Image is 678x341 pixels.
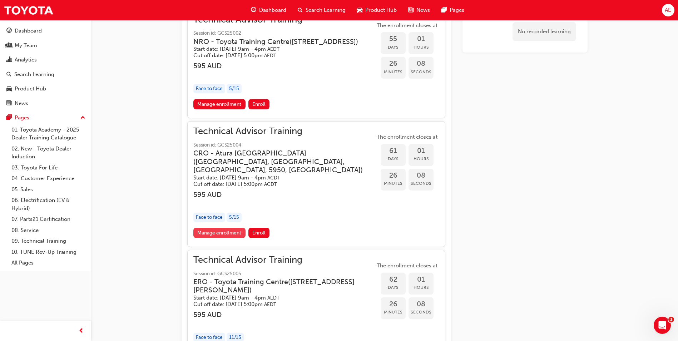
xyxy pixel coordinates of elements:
span: Enroll [252,230,266,236]
h5: Start date: [DATE] 9am - 4pm [193,174,363,181]
button: AE [662,4,674,16]
span: Seconds [409,68,434,76]
span: search-icon [298,6,303,15]
div: Search Learning [14,70,54,79]
span: The enrollment closes at [375,262,439,270]
span: Hours [409,43,434,51]
button: Technical Advisor TrainingSession id: GCS25002NRO - Toyota Training Centre([STREET_ADDRESS])Start... [193,16,439,113]
a: pages-iconPages [436,3,470,18]
h5: Cut off date: [DATE] 5:00pm [193,301,363,308]
div: Analytics [15,56,37,64]
span: Australian Eastern Daylight Time AEDT [264,53,276,59]
span: Hours [409,283,434,292]
a: News [3,97,88,110]
a: Analytics [3,53,88,66]
span: Enroll [252,101,266,107]
a: news-iconNews [402,3,436,18]
div: Product Hub [15,85,46,93]
div: 5 / 15 [227,84,242,94]
button: DashboardMy TeamAnalyticsSearch LearningProduct HubNews [3,23,88,111]
button: Pages [3,111,88,124]
h5: Start date: [DATE] 9am - 4pm [193,46,358,53]
span: car-icon [6,86,12,92]
button: Enroll [248,228,270,238]
span: Australian Central Daylight Time ACDT [264,181,277,187]
span: Hours [409,155,434,163]
span: Product Hub [365,6,397,14]
h5: Cut off date: [DATE] 5:00pm [193,52,358,59]
span: Minutes [381,179,406,188]
h3: NRO - Toyota Training Centre ( [STREET_ADDRESS] ) [193,38,358,46]
a: All Pages [9,257,88,268]
a: 03. Toyota For Life [9,162,88,173]
a: 02. New - Toyota Dealer Induction [9,143,88,162]
span: AE [665,6,671,14]
span: Days [381,43,406,51]
iframe: Intercom live chat [654,317,671,334]
span: Minutes [381,68,406,76]
span: 1 [668,317,674,322]
a: Product Hub [3,82,88,95]
span: 26 [381,300,406,308]
button: Technical Advisor TrainingSession id: GCS25004CRO - Atura [GEOGRAPHIC_DATA]([GEOGRAPHIC_DATA], [G... [193,127,439,241]
span: Technical Advisor Training [193,16,370,24]
span: prev-icon [79,327,84,336]
div: My Team [15,41,37,50]
a: Manage enrollment [193,99,246,109]
span: pages-icon [441,6,447,15]
h3: CRO - Atura [GEOGRAPHIC_DATA] ( [GEOGRAPHIC_DATA], [GEOGRAPHIC_DATA], [GEOGRAPHIC_DATA], 5950, [G... [193,149,363,174]
a: Search Learning [3,68,88,81]
div: Face to face [193,213,225,222]
span: people-icon [6,43,12,49]
a: Dashboard [3,24,88,38]
a: car-iconProduct Hub [351,3,402,18]
span: Days [381,283,406,292]
span: news-icon [408,6,414,15]
span: Session id: GCS25004 [193,141,375,149]
span: 01 [409,276,434,284]
span: Search Learning [306,6,346,14]
span: 55 [381,35,406,43]
span: 26 [381,60,406,68]
span: 01 [409,147,434,155]
span: 08 [409,300,434,308]
span: Dashboard [259,6,286,14]
span: Days [381,155,406,163]
div: Face to face [193,84,225,94]
span: pages-icon [6,115,12,121]
div: Dashboard [15,27,42,35]
div: Pages [15,114,29,122]
span: 26 [381,172,406,180]
span: Australian Eastern Daylight Time AEDT [264,301,276,307]
span: Pages [450,6,464,14]
h5: Cut off date: [DATE] 5:00pm [193,181,363,188]
a: 07. Parts21 Certification [9,214,88,225]
span: guage-icon [251,6,256,15]
div: No recorded learning [513,22,576,41]
a: My Team [3,39,88,52]
h3: 595 AUD [193,191,375,199]
a: 01. Toyota Academy - 2025 Dealer Training Catalogue [9,124,88,143]
div: 5 / 15 [227,213,242,222]
a: 06. Electrification (EV & Hybrid) [9,195,88,214]
button: Enroll [248,99,270,109]
span: up-icon [80,113,85,123]
h3: 595 AUD [193,62,370,70]
a: guage-iconDashboard [245,3,292,18]
a: 10. TUNE Rev-Up Training [9,247,88,258]
span: Australian Eastern Daylight Time AEDT [267,46,279,52]
span: Australian Central Daylight Time ACDT [267,175,280,181]
span: Australian Eastern Daylight Time AEDT [267,295,279,301]
a: Trak [4,2,54,18]
span: search-icon [6,71,11,78]
span: The enrollment closes at [375,133,439,141]
span: Seconds [409,308,434,316]
span: The enrollment closes at [375,21,439,30]
a: Manage enrollment [193,228,246,238]
h3: 595 AUD [193,311,375,319]
span: 62 [381,276,406,284]
span: car-icon [357,6,362,15]
span: Session id: GCS25002 [193,29,370,38]
span: guage-icon [6,28,12,34]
